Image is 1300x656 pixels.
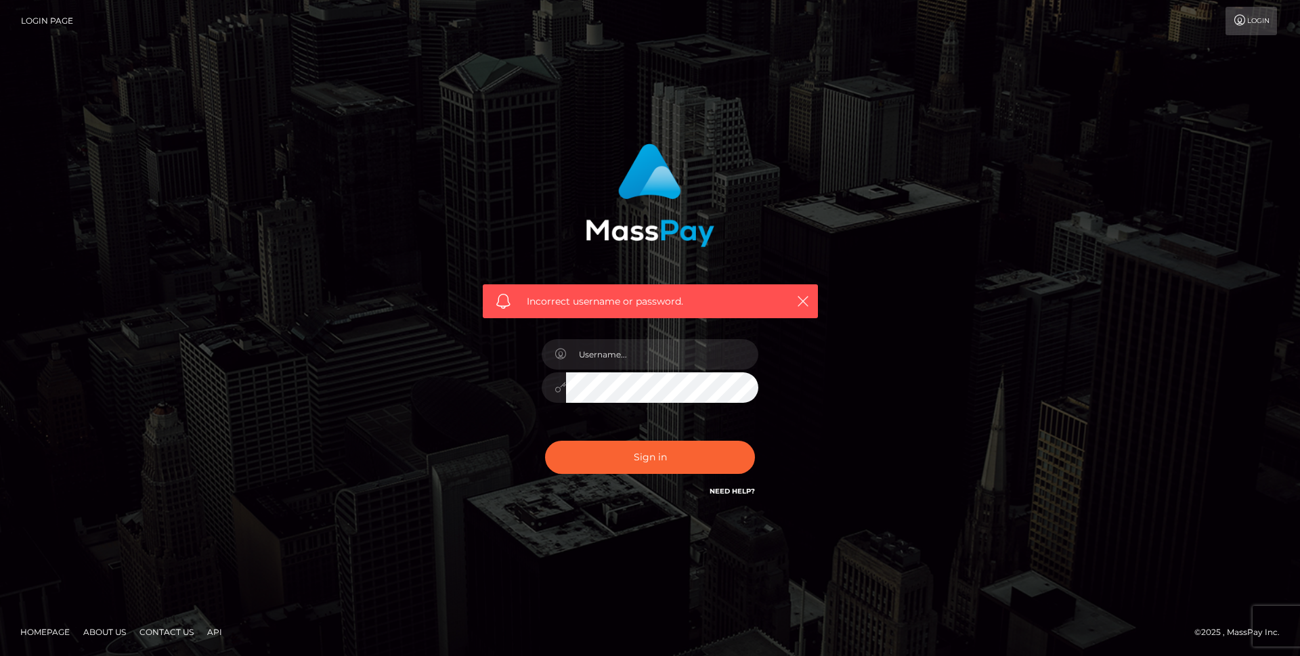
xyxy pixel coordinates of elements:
a: Contact Us [134,621,199,642]
a: Need Help? [710,487,755,496]
span: Incorrect username or password. [527,294,774,309]
a: Login Page [21,7,73,35]
a: API [202,621,227,642]
input: Username... [566,339,758,370]
a: Homepage [15,621,75,642]
img: MassPay Login [586,144,714,247]
button: Sign in [545,441,755,474]
div: © 2025 , MassPay Inc. [1194,625,1290,640]
a: About Us [78,621,131,642]
a: Login [1226,7,1277,35]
